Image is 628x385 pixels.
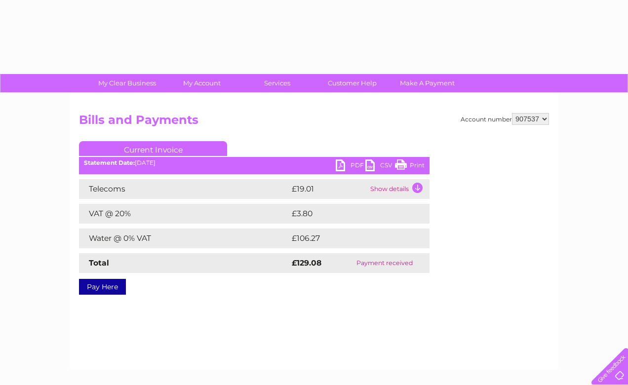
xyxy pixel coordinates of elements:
[84,159,135,166] b: Statement Date:
[312,74,393,92] a: Customer Help
[289,229,411,248] td: £106.27
[365,159,395,174] a: CSV
[340,253,430,273] td: Payment received
[79,204,289,224] td: VAT @ 20%
[336,159,365,174] a: PDF
[79,141,227,156] a: Current Invoice
[292,258,321,268] strong: £129.08
[289,204,407,224] td: £3.80
[368,179,430,199] td: Show details
[79,159,430,166] div: [DATE]
[236,74,318,92] a: Services
[395,159,425,174] a: Print
[86,74,168,92] a: My Clear Business
[161,74,243,92] a: My Account
[387,74,468,92] a: Make A Payment
[289,179,368,199] td: £19.01
[461,113,549,125] div: Account number
[79,279,126,295] a: Pay Here
[79,113,549,132] h2: Bills and Payments
[79,229,289,248] td: Water @ 0% VAT
[89,258,109,268] strong: Total
[79,179,289,199] td: Telecoms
